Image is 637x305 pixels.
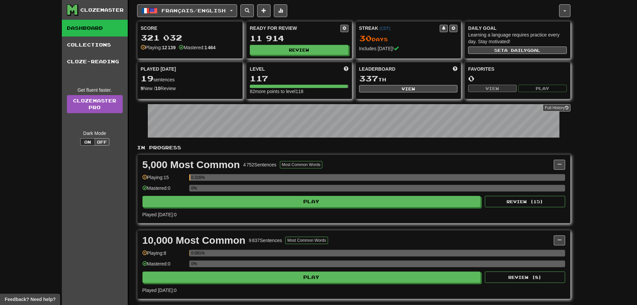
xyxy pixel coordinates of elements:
a: Collections [62,36,128,53]
button: Add sentence to collection [257,4,271,17]
a: Dashboard [62,20,128,36]
div: Learning a language requires practice every day. Stay motivated! [468,31,567,45]
a: (CDT) [380,26,390,31]
span: Played [DATE]: 0 [142,212,177,217]
button: Review (15) [485,196,565,207]
div: Favorites [468,66,567,72]
div: Get fluent faster. [67,87,123,93]
strong: 12 139 [162,45,176,50]
span: Français / English [162,8,226,13]
button: Play [518,85,567,92]
div: Day s [359,34,458,43]
button: More stats [274,4,287,17]
span: Leaderboard [359,66,396,72]
div: Mastered: [179,44,215,51]
a: Cloze-Reading [62,53,128,70]
div: 0 [468,74,567,83]
div: Clozemaster [80,7,124,13]
div: Playing: [141,44,176,51]
span: This week in points, UTC [453,66,457,72]
div: Mastered: 0 [142,185,186,196]
div: th [359,74,458,83]
div: Playing: 8 [142,250,186,261]
button: Play [142,196,481,207]
div: Includes [DATE]! [359,45,458,52]
div: 9 837 Sentences [249,237,282,244]
div: 82 more points to level 118 [250,88,348,95]
div: Dark Mode [67,130,123,137]
div: Score [141,25,239,31]
div: 11 914 [250,34,348,43]
div: 117 [250,74,348,83]
button: Most Common Words [280,161,323,168]
div: Daily Goal [468,25,567,31]
span: 19 [141,74,153,83]
strong: 1 464 [204,45,215,50]
div: Streak [359,25,440,31]
button: Most Common Words [285,237,328,244]
div: New / Review [141,85,239,92]
span: a daily [504,48,527,53]
strong: 9 [141,86,143,91]
div: sentences [141,74,239,83]
button: Search sentences [240,4,254,17]
span: Played [DATE] [141,66,176,72]
span: Level [250,66,265,72]
button: Seta dailygoal [468,47,567,54]
button: View [468,85,517,92]
div: Mastered: 0 [142,260,186,272]
span: Score more points to level up [344,66,348,72]
button: On [80,138,95,146]
div: Ready for Review [250,25,340,31]
strong: 10 [155,86,161,91]
span: 337 [359,74,378,83]
div: 321 032 [141,33,239,42]
div: Playing: 15 [142,174,186,185]
div: 10,000 Most Common [142,235,245,245]
span: 30 [359,33,372,43]
button: Français/English [137,4,237,17]
button: Review [250,45,348,55]
button: Play [142,272,481,283]
div: 4 752 Sentences [243,161,276,168]
span: Played [DATE]: 0 [142,288,177,293]
button: Review (8) [485,272,565,283]
button: View [359,85,458,92]
div: 5,000 Most Common [142,160,240,170]
span: Open feedback widget [5,296,56,303]
p: In Progress [137,144,570,151]
button: Full History [543,104,570,111]
button: Off [95,138,109,146]
a: ClozemasterPro [67,95,123,113]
